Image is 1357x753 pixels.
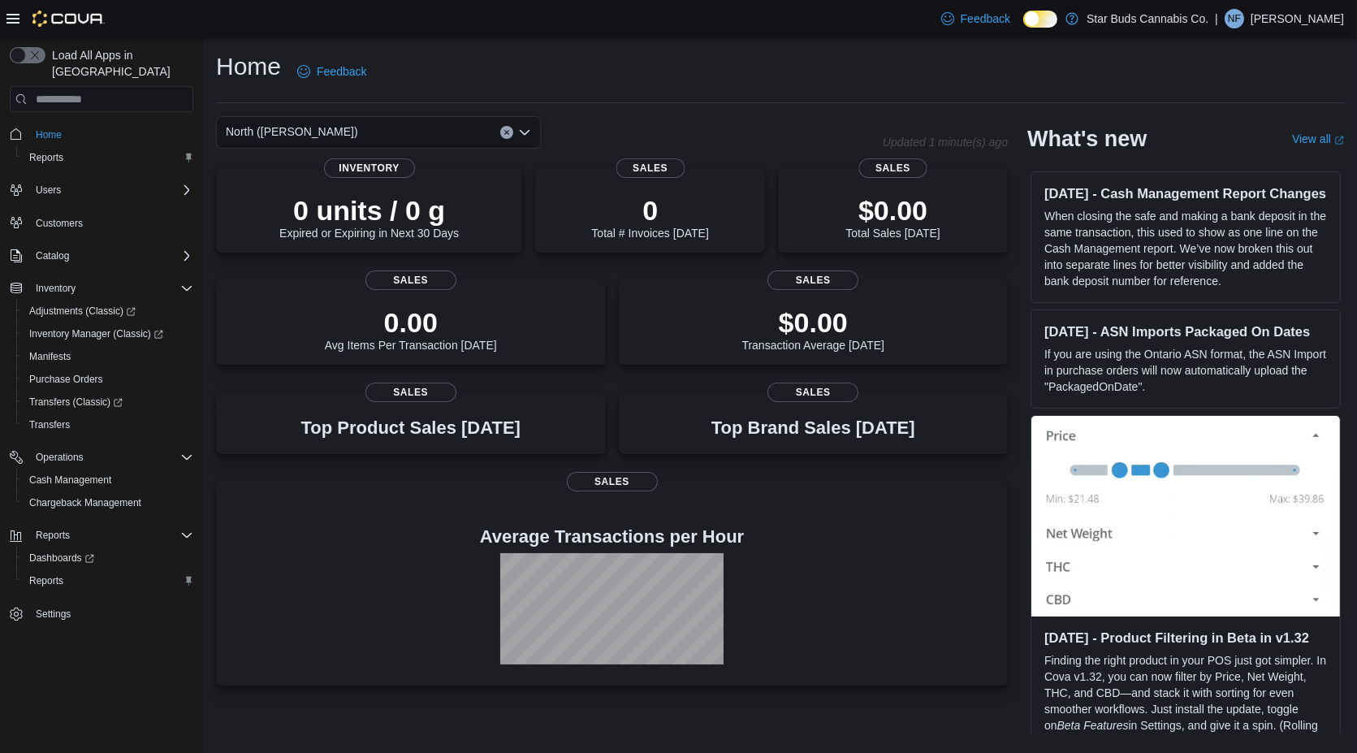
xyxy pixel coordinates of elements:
[23,347,193,366] span: Manifests
[325,306,497,352] div: Avg Items Per Transaction [DATE]
[1251,9,1344,28] p: [PERSON_NAME]
[29,448,193,467] span: Operations
[3,446,200,469] button: Operations
[29,526,76,545] button: Reports
[29,350,71,363] span: Manifests
[3,122,200,145] button: Home
[29,574,63,587] span: Reports
[23,324,170,344] a: Inventory Manager (Classic)
[23,470,193,490] span: Cash Management
[3,602,200,625] button: Settings
[858,158,927,178] span: Sales
[16,569,200,592] button: Reports
[226,122,358,141] span: North ([PERSON_NAME])
[29,396,123,409] span: Transfers (Classic)
[23,571,193,591] span: Reports
[935,2,1017,35] a: Feedback
[29,180,193,200] span: Users
[29,496,141,509] span: Chargeback Management
[741,306,884,339] p: $0.00
[1023,11,1057,28] input: Dark Mode
[16,391,200,413] a: Transfers (Classic)
[16,469,200,491] button: Cash Management
[23,148,70,167] a: Reports
[365,383,456,402] span: Sales
[16,368,200,391] button: Purchase Orders
[36,451,84,464] span: Operations
[36,217,83,230] span: Customers
[3,211,200,235] button: Customers
[1044,630,1327,646] h3: [DATE] - Product Filtering in Beta in v1.32
[741,306,884,352] div: Transaction Average [DATE]
[961,11,1010,27] span: Feedback
[23,301,193,321] span: Adjustments (Classic)
[1044,208,1327,289] p: When closing the safe and making a bank deposit in the same transaction, this used to show as one...
[16,345,200,368] button: Manifests
[29,123,193,144] span: Home
[29,151,63,164] span: Reports
[616,158,685,178] span: Sales
[591,194,708,227] p: 0
[1044,323,1327,340] h3: [DATE] - ASN Imports Packaged On Dates
[1087,9,1208,28] p: Star Buds Cannabis Co.
[29,125,68,145] a: Home
[325,306,497,339] p: 0.00
[23,148,193,167] span: Reports
[1292,132,1344,145] a: View allExternal link
[29,373,103,386] span: Purchase Orders
[23,370,110,389] a: Purchase Orders
[567,472,658,491] span: Sales
[324,158,415,178] span: Inventory
[1044,652,1327,750] p: Finding the right product in your POS just got simpler. In Cova v1.32, you can now filter by Pric...
[883,136,1008,149] p: Updated 1 minute(s) ago
[279,194,459,227] p: 0 units / 0 g
[23,301,142,321] a: Adjustments (Classic)
[16,547,200,569] a: Dashboards
[29,279,82,298] button: Inventory
[29,474,111,487] span: Cash Management
[29,214,89,233] a: Customers
[23,493,193,513] span: Chargeback Management
[23,370,193,389] span: Purchase Orders
[29,604,193,624] span: Settings
[23,392,193,412] span: Transfers (Classic)
[845,194,940,240] div: Total Sales [DATE]
[29,418,70,431] span: Transfers
[1334,136,1344,145] svg: External link
[29,526,193,545] span: Reports
[29,604,77,624] a: Settings
[32,11,105,27] img: Cova
[36,249,69,262] span: Catalog
[36,529,70,542] span: Reports
[1228,9,1241,28] span: NF
[23,415,193,435] span: Transfers
[29,305,136,318] span: Adjustments (Classic)
[1044,185,1327,201] h3: [DATE] - Cash Management Report Changes
[29,180,67,200] button: Users
[279,194,459,240] div: Expired or Expiring in Next 30 Days
[29,213,193,233] span: Customers
[23,571,70,591] a: Reports
[29,327,163,340] span: Inventory Manager (Classic)
[36,128,62,141] span: Home
[10,115,193,668] nav: Complex example
[518,126,531,139] button: Open list of options
[3,245,200,267] button: Catalog
[1044,346,1327,395] p: If you are using the Ontario ASN format, the ASN Import in purchase orders will now automatically...
[711,418,915,438] h3: Top Brand Sales [DATE]
[216,50,281,83] h1: Home
[23,548,101,568] a: Dashboards
[29,552,94,565] span: Dashboards
[229,527,995,547] h4: Average Transactions per Hour
[29,246,193,266] span: Catalog
[16,413,200,436] button: Transfers
[16,146,200,169] button: Reports
[1225,9,1244,28] div: Noah Folino
[36,184,61,197] span: Users
[23,415,76,435] a: Transfers
[16,322,200,345] a: Inventory Manager (Classic)
[16,491,200,514] button: Chargeback Management
[291,55,373,88] a: Feedback
[3,179,200,201] button: Users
